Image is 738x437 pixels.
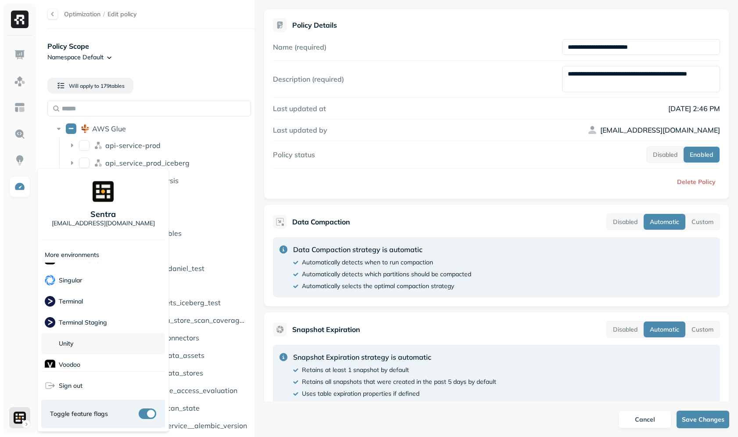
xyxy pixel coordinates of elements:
p: Terminal [59,297,83,306]
p: Voodoo [59,361,80,369]
p: [EMAIL_ADDRESS][DOMAIN_NAME] [52,219,155,228]
img: Terminal Staging [45,317,55,328]
p: Terminal Staging [59,318,107,327]
p: Singular [59,276,82,285]
p: More environments [45,251,99,259]
p: Unity [59,339,73,348]
img: Unity [45,338,55,349]
img: Singular [45,275,55,285]
img: Terminal [45,296,55,307]
span: Toggle feature flags [50,410,108,418]
p: Sentra [90,209,116,219]
span: Sign out [59,382,82,390]
img: Voodoo [45,360,55,370]
img: Sentra [93,181,114,202]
